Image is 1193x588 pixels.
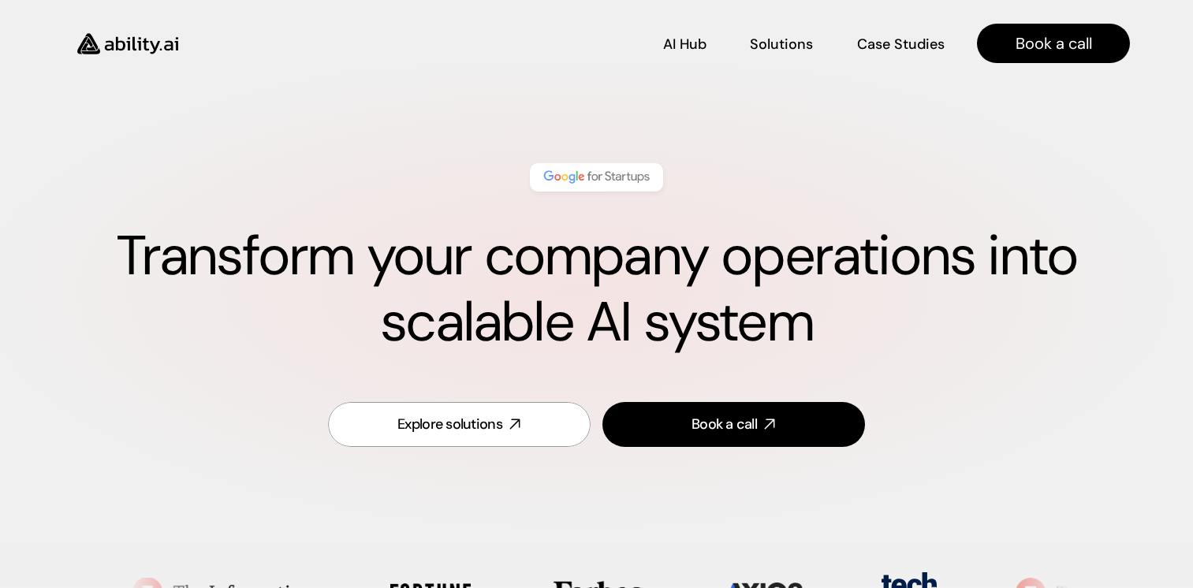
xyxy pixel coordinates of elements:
p: AI Hub [663,35,706,54]
a: Book a call [602,402,865,447]
a: Explore solutions [328,402,591,447]
a: Case Studies [856,30,945,58]
p: Solutions [750,35,813,54]
nav: Main navigation [200,24,1130,63]
h1: Transform your company operations into scalable AI system [63,223,1130,355]
div: Explore solutions [397,415,502,434]
a: Solutions [750,30,813,58]
a: AI Hub [663,30,706,58]
a: Book a call [977,24,1130,63]
p: Book a call [1016,32,1092,54]
div: Book a call [692,415,757,434]
p: Case Studies [857,35,945,54]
